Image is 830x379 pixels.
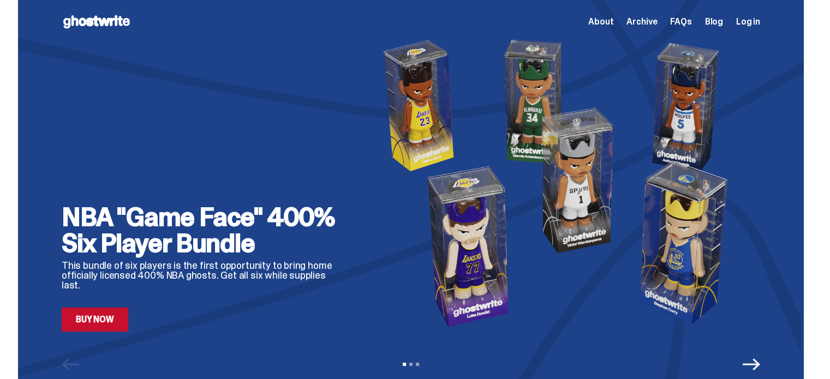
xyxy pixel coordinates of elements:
button: Next [743,356,760,373]
button: View slide 3 [416,363,419,366]
a: Log in [736,17,760,26]
a: Archive [626,17,657,26]
img: NBA "Game Face" 400% Six Player Bundle [363,34,760,332]
p: This bundle of six players is the first opportunity to bring home officially licensed 400% NBA gh... [62,261,345,290]
a: About [588,17,613,26]
a: Buy Now [62,308,128,332]
button: View slide 1 [403,363,406,366]
h2: NBA "Game Face" 400% Six Player Bundle [62,204,345,256]
a: Blog [705,17,723,26]
a: FAQs [670,17,691,26]
button: View slide 2 [409,363,413,366]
